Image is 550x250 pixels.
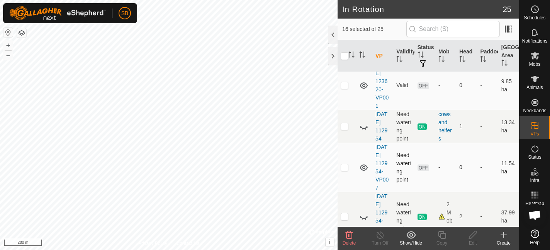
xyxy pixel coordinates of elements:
div: - [438,81,453,89]
a: Privacy Policy [138,240,167,247]
th: Paddock [477,40,498,72]
img: Gallagher Logo [9,6,106,20]
td: Need watering point [393,143,414,192]
span: ON [418,123,427,130]
td: 0 [456,61,477,110]
span: Help [530,240,540,245]
p-sorticon: Activate to sort [359,53,365,59]
td: - [477,143,498,192]
td: 9.85 ha [498,61,519,110]
a: [DATE] 112954 [375,111,387,142]
td: Valid [393,61,414,110]
span: Delete [343,240,356,246]
span: Heatmap [525,201,544,206]
span: ON [418,214,427,220]
span: Status [528,155,541,159]
p-sorticon: Activate to sort [348,53,355,59]
p-sorticon: Activate to sort [480,57,486,63]
div: - [438,163,453,171]
button: Map Layers [17,28,26,38]
span: 25 [503,3,511,15]
th: Mob [435,40,456,72]
div: Copy [426,240,457,247]
div: Turn Off [365,240,396,247]
p-sorticon: Activate to sort [459,57,465,63]
div: 2 Mobs [438,200,453,233]
div: Show/Hide [396,240,426,247]
p-sorticon: Activate to sort [501,61,508,67]
th: Validity [393,40,414,72]
div: cowsand heifers [438,110,453,143]
th: VP [372,40,393,72]
span: OFF [418,82,429,89]
span: VPs [530,132,539,136]
div: Open chat [523,204,547,227]
span: Infra [530,178,539,183]
td: 37.99 ha [498,192,519,241]
th: Head [456,40,477,72]
button: Reset Map [3,28,13,37]
a: Contact Us [177,240,199,247]
td: Need watering point [393,192,414,241]
span: Notifications [522,39,547,43]
span: Mobs [529,62,540,67]
th: Status [414,40,435,72]
h2: In Rotation [342,5,503,14]
td: - [477,192,498,241]
p-sorticon: Activate to sort [438,57,445,63]
span: OFF [418,164,429,171]
span: Animals [526,85,543,90]
button: – [3,51,13,60]
td: 1 [456,110,477,143]
td: 13.34 ha [498,110,519,143]
a: [DATE] 123620-VP001 [375,62,389,109]
button: + [3,41,13,50]
input: Search (S) [406,21,500,37]
td: - [477,61,498,110]
a: [DATE] 112954-VP008 [375,193,389,240]
th: [GEOGRAPHIC_DATA] Area [498,40,519,72]
span: Neckbands [523,108,546,113]
span: 16 selected of 25 [342,25,406,33]
div: Edit [457,240,488,247]
span: i [329,239,331,245]
button: i [326,238,334,247]
div: Create [488,240,519,247]
td: - [477,110,498,143]
span: SB [121,9,129,17]
a: Help [519,226,550,248]
td: 0 [456,143,477,192]
td: Need watering point [393,110,414,143]
a: [DATE] 112954-VP007 [375,144,389,191]
td: 2 [456,192,477,241]
td: 11.54 ha [498,143,519,192]
p-sorticon: Activate to sort [418,53,424,59]
p-sorticon: Activate to sort [396,57,402,63]
span: Schedules [524,15,545,20]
